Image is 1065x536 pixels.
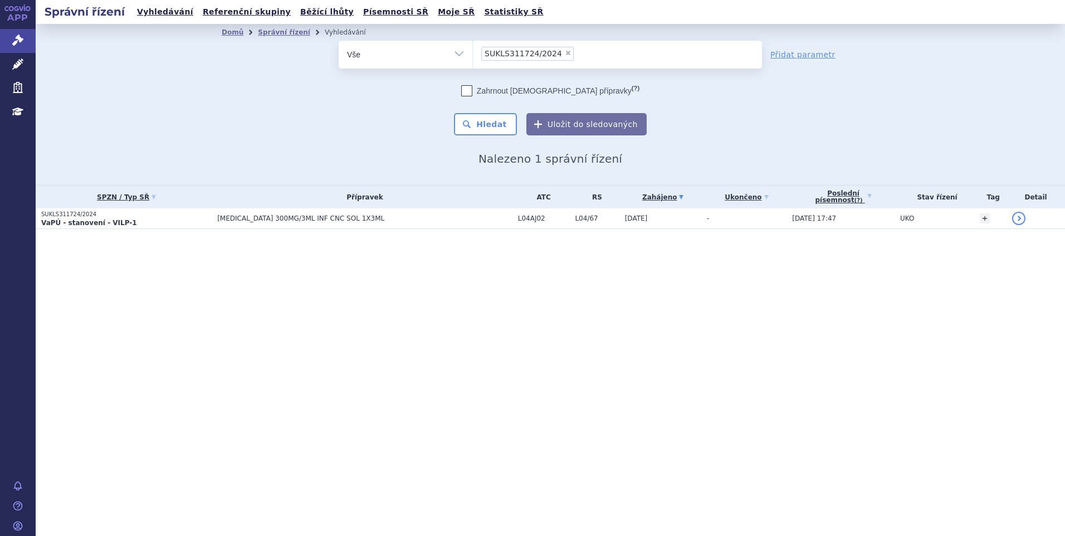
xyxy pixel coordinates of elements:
[526,113,647,135] button: Uložit do sledovaných
[575,215,619,222] span: L04/67
[41,189,212,205] a: SPZN / Typ SŘ
[134,4,197,20] a: Vyhledávání
[707,189,787,205] a: Ukončeno
[199,4,294,20] a: Referenční skupiny
[434,4,478,20] a: Moje SŘ
[217,215,496,222] span: [MEDICAL_DATA] 300MG/3ML INF CNC SOL 1X3ML
[325,24,380,41] li: Vyhledávání
[454,113,517,135] button: Hledat
[980,213,990,223] a: +
[900,215,914,222] span: UKO
[41,211,212,218] p: SUKLS311724/2024
[854,197,863,204] abbr: (?)
[792,215,836,222] span: [DATE] 17:47
[974,186,1007,208] th: Tag
[895,186,974,208] th: Stav řízení
[36,4,134,20] h2: Správní řízení
[625,189,701,205] a: Zahájeno
[478,152,622,165] span: Nalezeno 1 správní řízení
[360,4,432,20] a: Písemnosti SŘ
[577,46,583,60] input: SUKLS311724/2024
[485,50,562,57] span: SUKLS311724/2024
[512,186,570,208] th: ATC
[461,85,639,96] label: Zahrnout [DEMOGRAPHIC_DATA] přípravky
[258,28,310,36] a: Správní řízení
[297,4,357,20] a: Běžící lhůty
[212,186,512,208] th: Přípravek
[770,49,836,60] a: Přidat parametr
[1012,212,1025,225] a: detail
[518,215,570,222] span: L04AJ02
[222,28,243,36] a: Domů
[569,186,619,208] th: RS
[481,4,546,20] a: Statistiky SŘ
[625,215,648,222] span: [DATE]
[1007,186,1065,208] th: Detail
[707,215,709,222] span: -
[632,85,639,92] abbr: (?)
[565,50,571,56] span: ×
[792,186,895,208] a: Poslednípísemnost(?)
[41,219,137,227] strong: VaPÚ - stanovení - VILP-1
